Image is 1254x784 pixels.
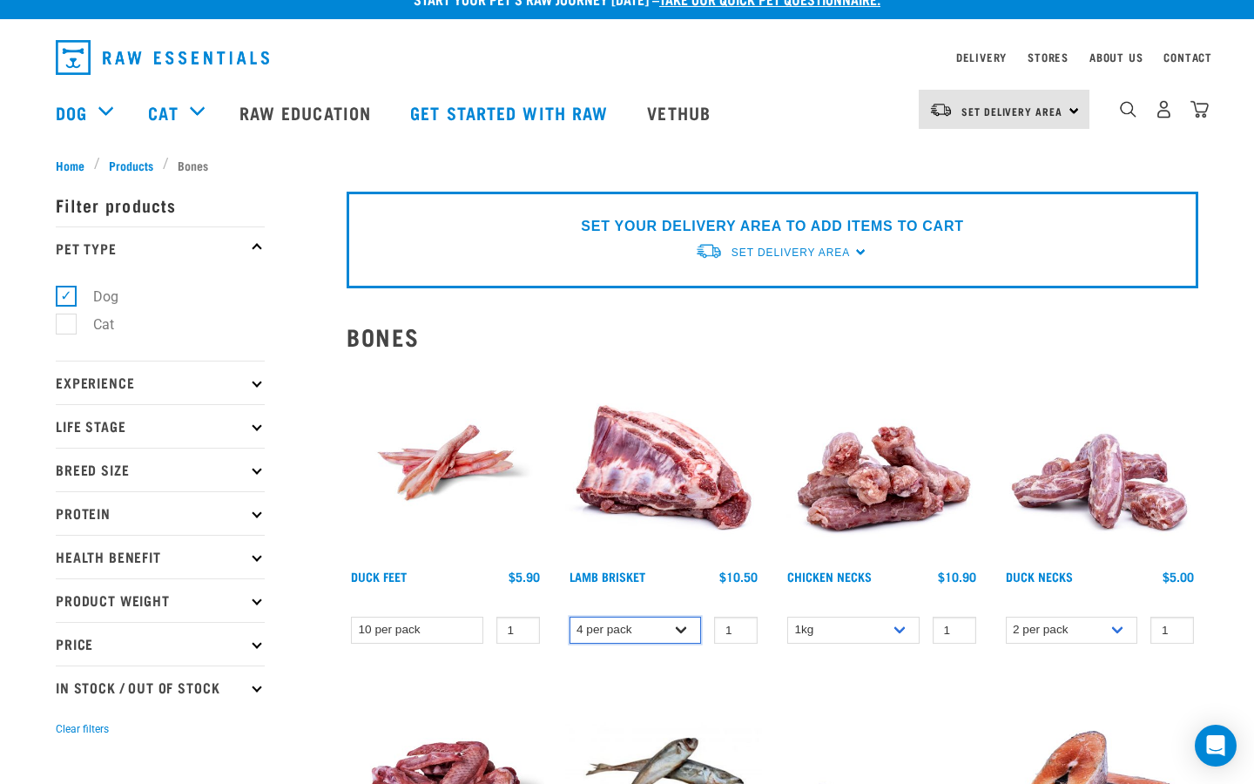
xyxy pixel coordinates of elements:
span: Products [109,156,153,174]
img: 1240 Lamb Brisket Pieces 01 [565,364,763,562]
a: Duck Necks [1006,573,1073,579]
a: Vethub [630,78,732,147]
button: Clear filters [56,721,109,737]
a: Chicken Necks [787,573,872,579]
img: user.png [1155,100,1173,118]
p: Experience [56,361,265,404]
a: Contact [1163,54,1212,60]
span: Set Delivery Area [731,247,850,259]
p: Breed Size [56,448,265,491]
div: $10.50 [719,570,758,584]
a: Products [100,156,163,174]
p: Filter products [56,183,265,226]
input: 1 [933,617,976,644]
label: Dog [65,286,125,308]
img: home-icon@2x.png [1190,100,1209,118]
a: Lamb Brisket [570,573,645,579]
a: About Us [1089,54,1143,60]
input: 1 [1150,617,1194,644]
input: 1 [496,617,540,644]
img: van-moving.png [695,242,723,260]
a: Home [56,156,94,174]
img: Raw Essentials Logo [56,40,269,75]
p: Protein [56,491,265,535]
input: 1 [714,617,758,644]
div: $5.90 [509,570,540,584]
p: SET YOUR DELIVERY AREA TO ADD ITEMS TO CART [581,216,963,237]
a: Get started with Raw [393,78,630,147]
a: Delivery [956,54,1007,60]
a: Stores [1028,54,1069,60]
p: Product Weight [56,578,265,622]
p: Pet Type [56,226,265,270]
img: Pile Of Duck Necks For Pets [1001,364,1199,562]
p: Life Stage [56,404,265,448]
p: Health Benefit [56,535,265,578]
p: Price [56,622,265,666]
nav: dropdown navigation [42,33,1212,82]
img: van-moving.png [929,102,953,118]
p: In Stock / Out Of Stock [56,666,265,709]
img: Pile Of Chicken Necks For Pets [783,364,981,562]
a: Cat [148,99,178,125]
img: home-icon-1@2x.png [1120,101,1136,118]
div: $5.00 [1163,570,1194,584]
a: Duck Feet [351,573,407,579]
span: Home [56,156,84,174]
label: Cat [65,314,121,335]
h2: Bones [347,323,1198,350]
div: Open Intercom Messenger [1195,725,1237,767]
a: Raw Education [222,78,393,147]
img: Raw Essentials Duck Feet Raw Meaty Bones For Dogs [347,364,544,562]
a: Dog [56,99,87,125]
div: $10.90 [938,570,976,584]
span: Set Delivery Area [961,108,1062,114]
nav: breadcrumbs [56,156,1198,174]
